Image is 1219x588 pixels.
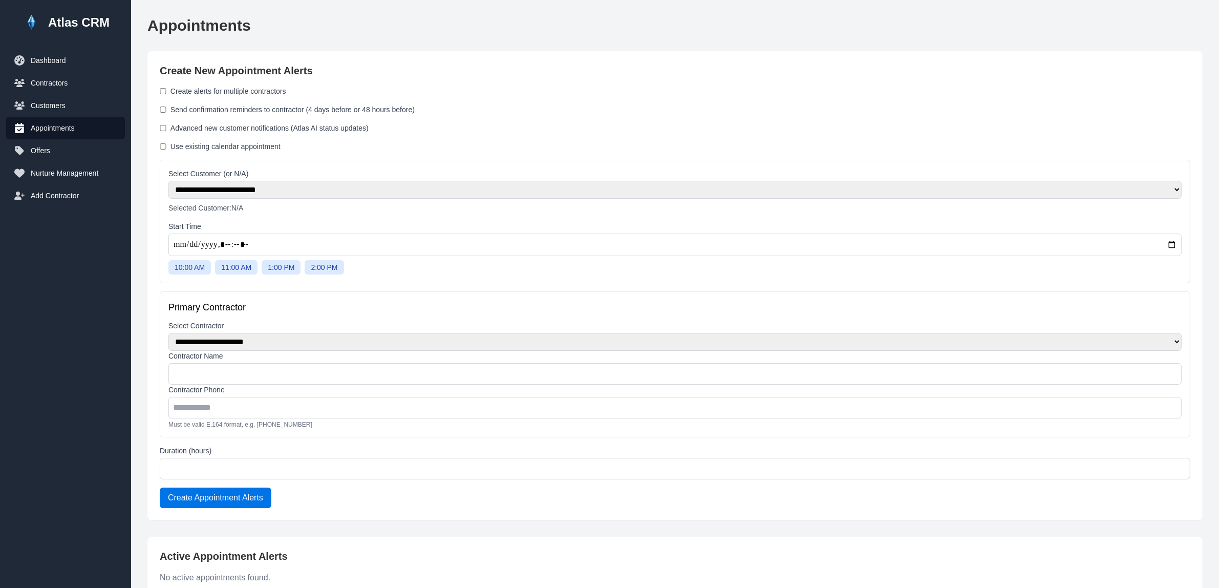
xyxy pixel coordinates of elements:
[160,446,1190,456] label: Duration (hours)
[160,64,1190,78] h2: Create New Appointment Alerts
[231,204,243,212] span: N/A
[160,549,1190,563] h2: Active Appointment Alerts
[305,260,344,275] button: 2:00 PM
[6,72,125,94] button: Contractors
[170,141,281,152] label: Use existing calendar appointment
[6,184,125,207] button: Add Contractor
[170,86,286,96] label: Create alerts for multiple contractors
[215,260,258,275] button: 11:00 AM
[22,12,42,33] img: Atlas Logo
[6,94,125,117] button: Customers
[168,351,1182,361] label: Contractor Name
[168,321,1182,331] label: Select Contractor
[48,14,110,31] h1: Atlas CRM
[168,385,1182,395] label: Contractor Phone
[147,16,1203,35] h2: Appointments
[168,421,1182,429] p: Must be valid E.164 format, e.g. [PHONE_NUMBER]
[160,488,271,508] button: Create Appointment Alerts
[6,139,125,162] button: Offers
[6,117,125,139] button: Appointments
[168,260,211,275] button: 10:00 AM
[170,104,415,115] label: Send confirmation reminders to contractor (4 days before or 48 hours before)
[6,162,125,184] button: Nurture Management
[170,123,369,133] label: Advanced new customer notifications (Atlas AI status updates)
[160,572,1190,584] p: No active appointments found.
[168,300,1182,314] h3: Primary Contractor
[262,260,301,275] button: 1:00 PM
[168,203,1182,213] p: Selected Customer:
[168,169,1182,179] label: Select Customer (or N/A)
[168,221,1182,232] label: Start Time
[6,49,125,72] button: Dashboard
